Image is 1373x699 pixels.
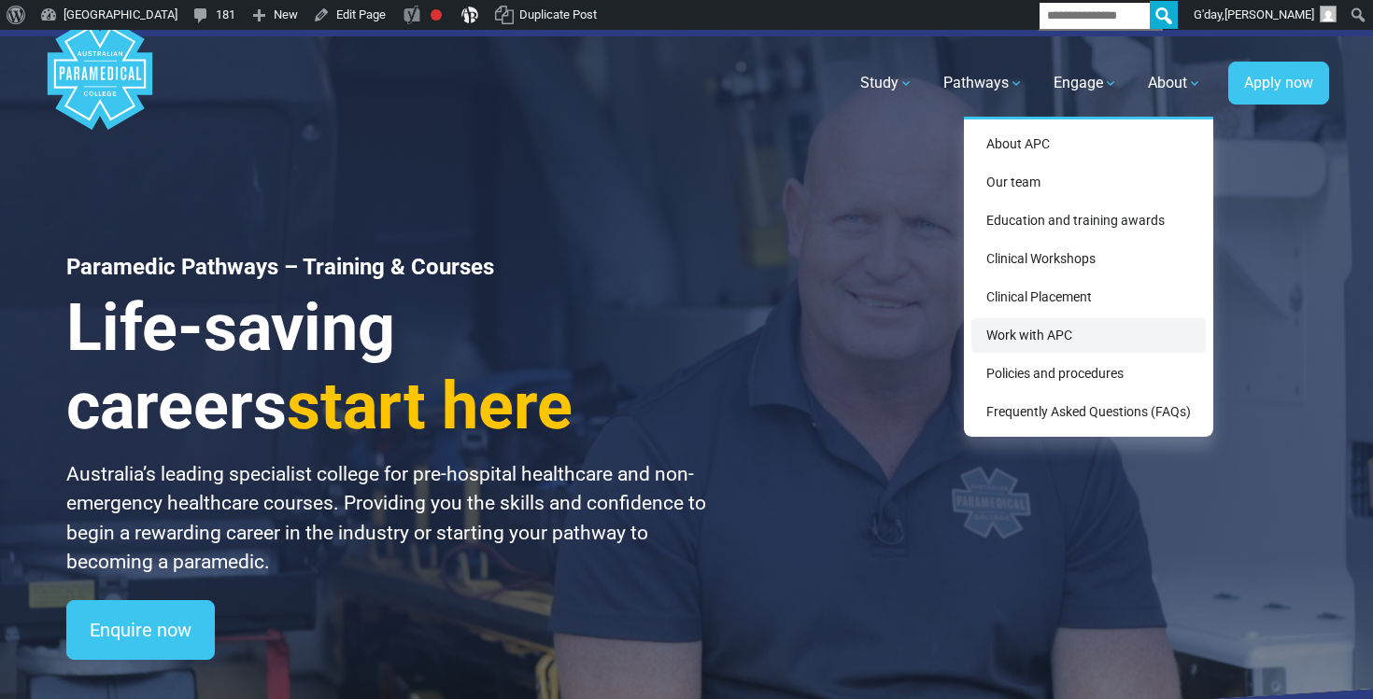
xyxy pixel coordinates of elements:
a: Apply now [1228,62,1329,105]
a: Pathways [932,57,1035,109]
a: Work with APC [971,318,1206,353]
a: Study [849,57,925,109]
span: start here [287,368,573,444]
div: About [964,117,1213,437]
a: Frequently Asked Questions (FAQs) [971,395,1206,429]
a: Australian Paramedical College [44,36,156,131]
a: About [1137,57,1213,109]
p: Australia’s leading specialist college for pre-hospital healthcare and non-emergency healthcare c... [66,460,709,578]
h1: Paramedic Pathways – Training & Courses [66,254,709,281]
div: Focus keyphrase not set [431,9,442,21]
a: Clinical Workshops [971,242,1206,276]
a: Clinical Placement [971,280,1206,315]
a: Our team [971,165,1206,200]
a: About APC [971,127,1206,161]
a: Engage [1042,57,1129,109]
a: Education and training awards [971,203,1206,238]
a: Enquire now [66,600,215,660]
a: Policies and procedures [971,356,1206,391]
span: [PERSON_NAME] [1224,7,1314,21]
h3: Life-saving careers [66,288,709,445]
